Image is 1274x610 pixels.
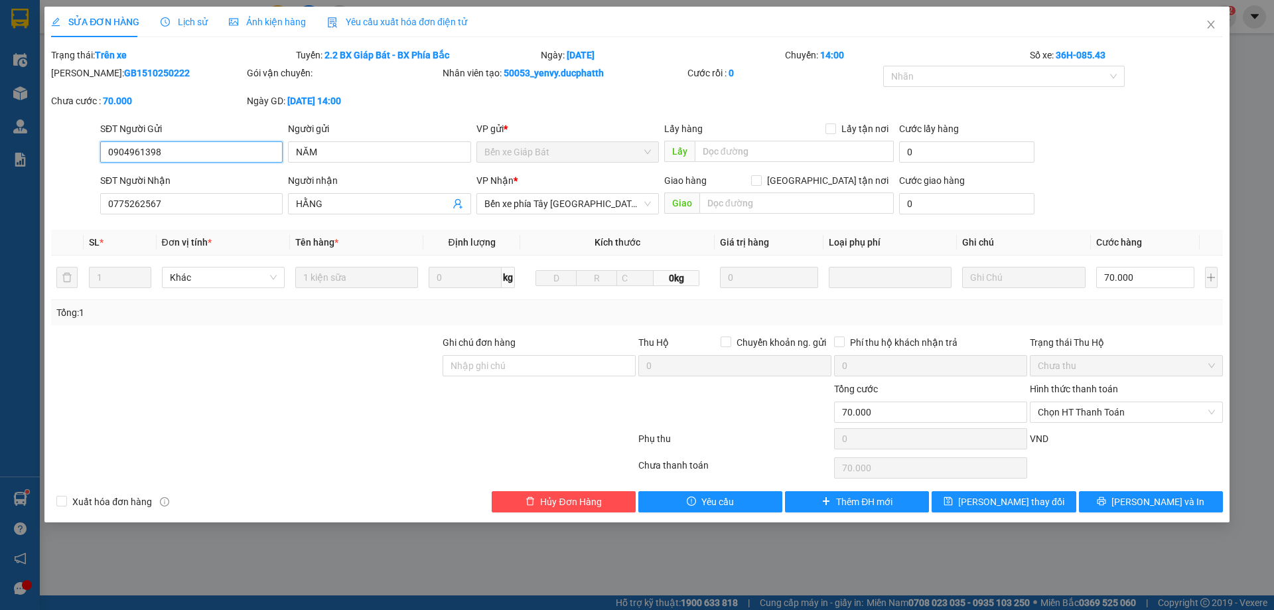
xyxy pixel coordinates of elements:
[932,491,1076,512] button: save[PERSON_NAME] thay đổi
[502,267,515,288] span: kg
[823,230,957,256] th: Loại phụ phí
[229,17,306,27] span: Ảnh kiện hàng
[1030,335,1223,350] div: Trạng thái Thu Hộ
[160,497,169,506] span: info-circle
[89,237,100,248] span: SL
[540,495,601,509] span: Hủy Đơn Hàng
[695,141,894,162] input: Dọc đường
[637,431,833,455] div: Phụ thu
[762,173,894,188] span: [GEOGRAPHIC_DATA] tận nơi
[1206,19,1216,30] span: close
[701,495,734,509] span: Yêu cầu
[638,491,782,512] button: exclamation-circleYêu cầu
[170,267,277,287] span: Khác
[731,335,831,350] span: Chuyển khoản ng. gửi
[95,50,127,60] b: Trên xe
[51,66,244,80] div: [PERSON_NAME]:
[654,270,699,286] span: 0kg
[1097,496,1106,507] span: printer
[56,267,78,288] button: delete
[1079,491,1223,512] button: printer[PERSON_NAME] và In
[729,68,734,78] b: 0
[664,175,707,186] span: Giao hàng
[443,66,685,80] div: Nhân viên tạo:
[576,270,617,286] input: R
[899,123,959,134] label: Cước lấy hàng
[229,17,238,27] span: picture
[476,175,514,186] span: VP Nhận
[327,17,467,27] span: Yêu cầu xuất hóa đơn điện tử
[687,66,881,80] div: Cước rồi :
[443,337,516,348] label: Ghi chú đơn hàng
[484,142,651,162] span: Bến xe Giáp Bát
[162,237,212,248] span: Đơn vị tính
[820,50,844,60] b: 14:00
[899,193,1034,214] input: Cước giao hàng
[443,355,636,376] input: Ghi chú đơn hàng
[56,305,492,320] div: Tổng: 1
[637,458,833,481] div: Chưa thanh toán
[324,50,449,60] b: 2.2 BX Giáp Bát - BX Phía Bắc
[295,48,539,62] div: Tuyến:
[699,192,894,214] input: Dọc đường
[103,96,132,106] b: 70.000
[962,267,1085,288] input: Ghi Chú
[595,237,640,248] span: Kích thước
[535,270,577,286] input: D
[295,237,338,248] span: Tên hàng
[899,175,965,186] label: Cước giao hàng
[448,237,495,248] span: Định lượng
[1111,495,1204,509] span: [PERSON_NAME] và In
[1038,402,1215,422] span: Chọn HT Thanh Toán
[687,496,696,507] span: exclamation-circle
[247,94,440,108] div: Ngày GD:
[1205,267,1218,288] button: plus
[124,68,190,78] b: GB1510250222
[1096,237,1142,248] span: Cước hàng
[958,495,1064,509] span: [PERSON_NAME] thay đổi
[327,17,338,28] img: icon
[51,17,60,27] span: edit
[51,17,139,27] span: SỬA ĐƠN HÀNG
[834,384,878,394] span: Tổng cước
[638,337,669,348] span: Thu Hộ
[664,141,695,162] span: Lấy
[784,48,1028,62] div: Chuyến:
[785,491,929,512] button: plusThêm ĐH mới
[720,237,769,248] span: Giá trị hàng
[161,17,170,27] span: clock-circle
[50,48,295,62] div: Trạng thái:
[836,495,892,509] span: Thêm ĐH mới
[1192,7,1230,44] button: Close
[453,198,463,209] span: user-add
[616,270,654,286] input: C
[100,121,283,136] div: SĐT Người Gửi
[484,194,651,214] span: Bến xe phía Tây Thanh Hóa
[1056,50,1105,60] b: 36H-085.43
[1030,384,1118,394] label: Hình thức thanh toán
[504,68,604,78] b: 50053_yenvy.ducphatth
[1028,48,1224,62] div: Số xe:
[1038,356,1215,376] span: Chưa thu
[899,141,1034,163] input: Cước lấy hàng
[1030,433,1048,444] span: VND
[247,66,440,80] div: Gói vận chuyển:
[539,48,784,62] div: Ngày:
[161,17,208,27] span: Lịch sử
[51,94,244,108] div: Chưa cước :
[288,121,470,136] div: Người gửi
[67,495,157,509] span: Xuất hóa đơn hàng
[526,496,535,507] span: delete
[476,121,659,136] div: VP gửi
[821,496,831,507] span: plus
[567,50,595,60] b: [DATE]
[664,123,703,134] span: Lấy hàng
[295,267,418,288] input: VD: Bàn, Ghế
[288,173,470,188] div: Người nhận
[100,173,283,188] div: SĐT Người Nhận
[845,335,963,350] span: Phí thu hộ khách nhận trả
[836,121,894,136] span: Lấy tận nơi
[957,230,1090,256] th: Ghi chú
[664,192,699,214] span: Giao
[287,96,341,106] b: [DATE] 14:00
